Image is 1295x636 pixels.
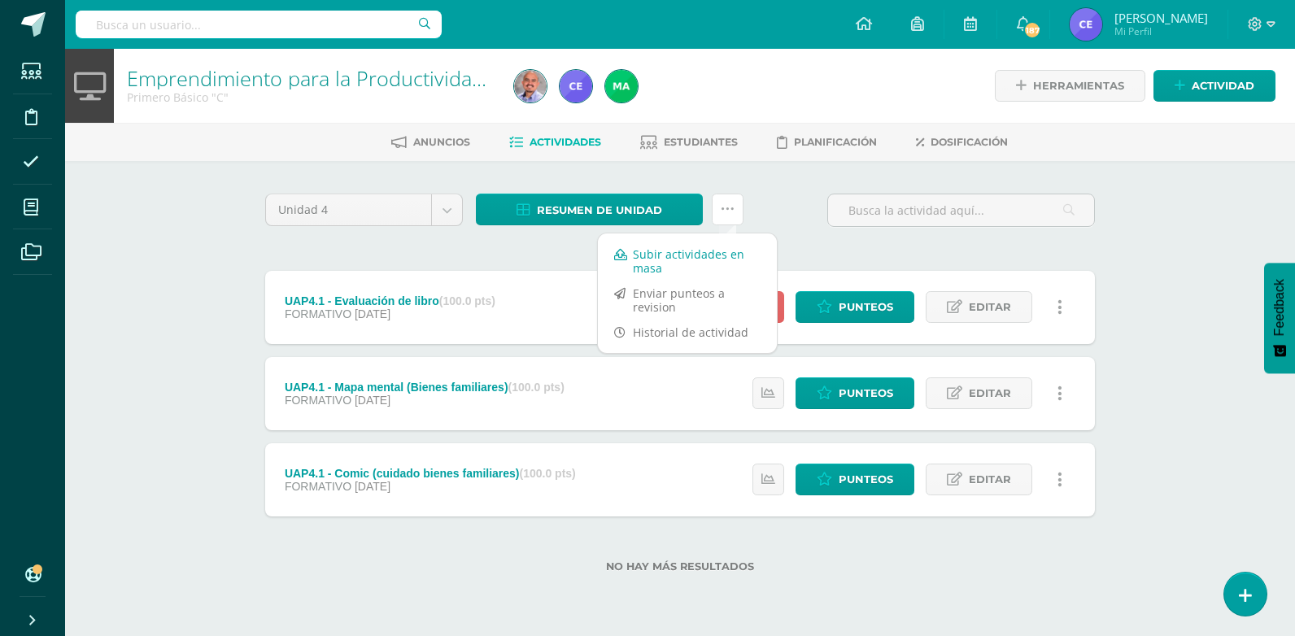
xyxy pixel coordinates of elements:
input: Busca un usuario... [76,11,442,38]
span: Resumen de unidad [537,195,662,225]
span: Editar [969,378,1011,408]
strong: (100.0 pts) [439,294,495,307]
span: Actividades [530,136,601,148]
label: No hay más resultados [265,560,1095,573]
a: Punteos [796,291,914,323]
a: Estudiantes [640,129,738,155]
span: Punteos [839,464,893,494]
a: Historial de actividad [598,320,777,345]
strong: (100.0 pts) [520,467,576,480]
a: Actividad [1153,70,1275,102]
a: Punteos [796,377,914,409]
img: 303f0dfdc36eeea024f29b2ae9d0f183.png [514,70,547,102]
input: Busca la actividad aquí... [828,194,1094,226]
span: FORMATIVO [285,307,351,320]
span: Actividad [1192,71,1254,101]
a: Emprendimiento para la Productividad y Robótica [127,64,586,92]
a: Dosificación [916,129,1008,155]
a: Actividades [509,129,601,155]
span: Editar [969,464,1011,494]
span: [DATE] [355,480,390,493]
img: a2d32154ad07ff8c74471bda036d6094.png [605,70,638,102]
div: UAP4.1 - Mapa mental (Bienes familiares) [285,381,565,394]
span: FORMATIVO [285,394,351,407]
div: Primero Básico 'C' [127,89,495,105]
h1: Emprendimiento para la Productividad y Robótica [127,67,495,89]
a: Unidad 4 [266,194,462,225]
span: Feedback [1272,279,1287,336]
a: Resumen de unidad [476,194,703,225]
a: Anuncios [391,129,470,155]
strong: (100.0 pts) [508,381,565,394]
a: Enviar punteos a revision [598,281,777,320]
span: Estudiantes [664,136,738,148]
div: UAP4.1 - Comic (cuidado bienes familiares) [285,467,576,480]
span: Anuncios [413,136,470,148]
a: Planificación [777,129,877,155]
span: [DATE] [355,394,390,407]
button: Feedback - Mostrar encuesta [1264,263,1295,373]
a: Herramientas [995,70,1145,102]
span: Herramientas [1033,71,1124,101]
img: fbc77e7ba2dbfe8c3cc20f57a9f437ef.png [560,70,592,102]
img: fbc77e7ba2dbfe8c3cc20f57a9f437ef.png [1070,8,1102,41]
span: Mi Perfil [1114,24,1208,38]
span: Unidad 4 [278,194,419,225]
a: Subir actividades en masa [598,242,777,281]
span: Dosificación [931,136,1008,148]
span: Planificación [794,136,877,148]
a: Punteos [796,464,914,495]
span: 187 [1023,21,1041,39]
span: FORMATIVO [285,480,351,493]
span: Punteos [839,378,893,408]
span: Punteos [839,292,893,322]
div: UAP4.1 - Evaluación de libro [285,294,495,307]
span: [PERSON_NAME] [1114,10,1208,26]
span: [DATE] [355,307,390,320]
span: Editar [969,292,1011,322]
